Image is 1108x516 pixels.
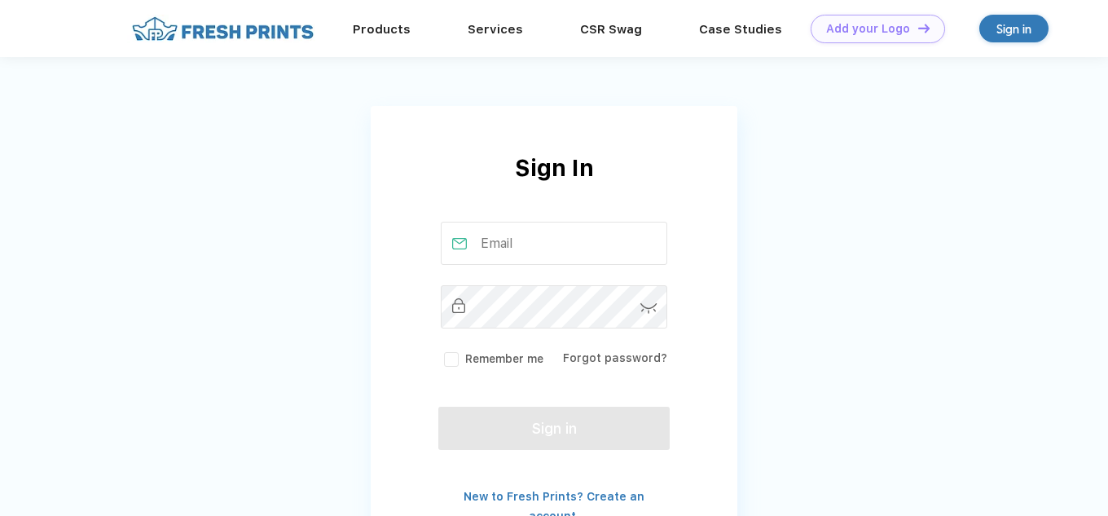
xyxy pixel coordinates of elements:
[996,20,1031,38] div: Sign in
[452,238,467,249] img: email_active.svg
[438,407,670,450] button: Sign in
[127,15,319,43] img: fo%20logo%202.webp
[371,151,737,222] div: Sign In
[441,222,668,265] input: Email
[452,298,465,313] img: password_inactive.svg
[979,15,1049,42] a: Sign in
[918,24,930,33] img: DT
[826,22,910,36] div: Add your Logo
[640,303,657,314] img: password-icon.svg
[563,351,667,364] a: Forgot password?
[353,22,411,37] a: Products
[441,351,543,368] label: Remember me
